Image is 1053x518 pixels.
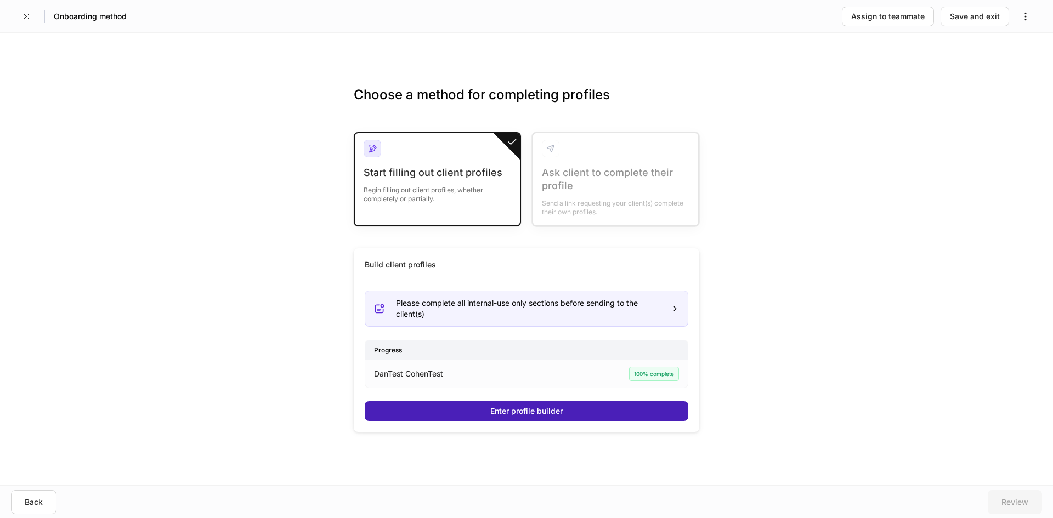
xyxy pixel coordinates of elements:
[364,179,511,203] div: Begin filling out client profiles, whether completely or partially.
[1001,497,1028,508] div: Review
[365,259,436,270] div: Build client profiles
[988,490,1042,514] button: Review
[490,406,563,417] div: Enter profile builder
[365,401,688,421] button: Enter profile builder
[396,298,663,320] div: Please complete all internal-use only sections before sending to the client(s)
[365,340,688,360] div: Progress
[11,490,56,514] button: Back
[54,11,127,22] h5: Onboarding method
[629,367,679,381] div: 100% complete
[851,11,925,22] div: Assign to teammate
[354,86,699,121] h3: Choose a method for completing profiles
[374,368,443,379] p: DanTest CohenTest
[950,11,1000,22] div: Save and exit
[842,7,934,26] button: Assign to teammate
[941,7,1009,26] button: Save and exit
[25,497,43,508] div: Back
[364,166,511,179] div: Start filling out client profiles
